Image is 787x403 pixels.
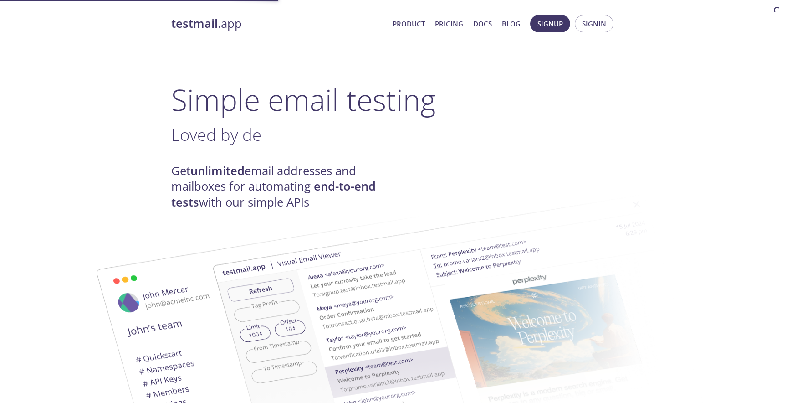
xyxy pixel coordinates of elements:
[435,18,463,30] a: Pricing
[530,15,570,32] button: Signup
[502,18,521,30] a: Blog
[537,18,563,30] span: Signup
[171,15,218,31] strong: testmail
[171,16,385,31] a: testmail.app
[171,163,393,210] h4: Get email addresses and mailboxes for automating with our simple APIs
[575,15,613,32] button: Signin
[171,123,261,146] span: Loved by de
[171,82,616,117] h1: Simple email testing
[393,18,425,30] a: Product
[473,18,492,30] a: Docs
[171,178,376,210] strong: end-to-end tests
[582,18,606,30] span: Signin
[190,163,245,179] strong: unlimited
